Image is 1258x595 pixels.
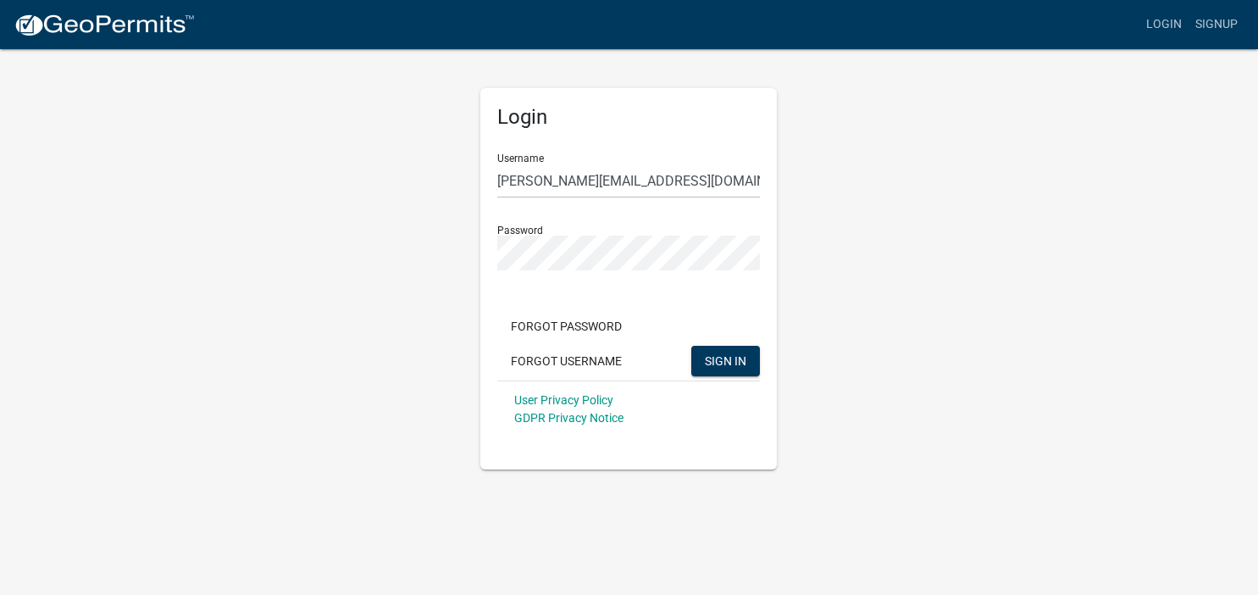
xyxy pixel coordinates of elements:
button: Forgot Username [497,346,635,376]
button: SIGN IN [691,346,760,376]
a: GDPR Privacy Notice [514,411,623,425]
span: SIGN IN [705,353,746,367]
a: Login [1139,8,1189,41]
a: Signup [1189,8,1244,41]
button: Forgot Password [497,311,635,342]
h5: Login [497,105,760,130]
a: User Privacy Policy [514,393,613,407]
